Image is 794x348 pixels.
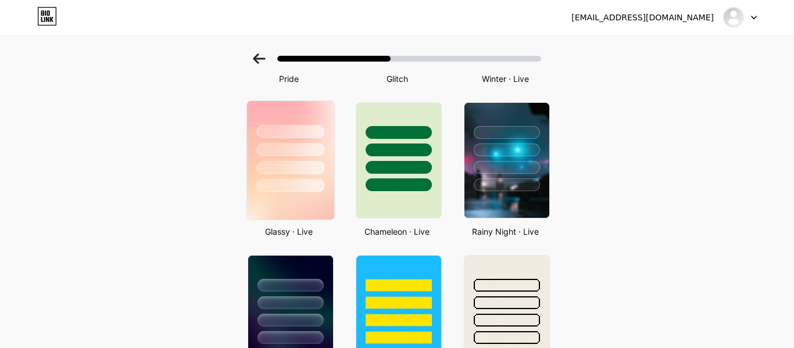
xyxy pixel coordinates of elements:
img: Martin [723,6,745,28]
div: Chameleon · Live [352,225,442,238]
div: Pride [244,73,334,85]
div: Glassy · Live [244,225,334,238]
div: Rainy Night · Live [460,225,550,238]
div: [EMAIL_ADDRESS][DOMAIN_NAME] [571,12,714,24]
div: Winter · Live [460,73,550,85]
img: glassmorphism.jpg [247,101,334,220]
div: Glitch [352,73,442,85]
